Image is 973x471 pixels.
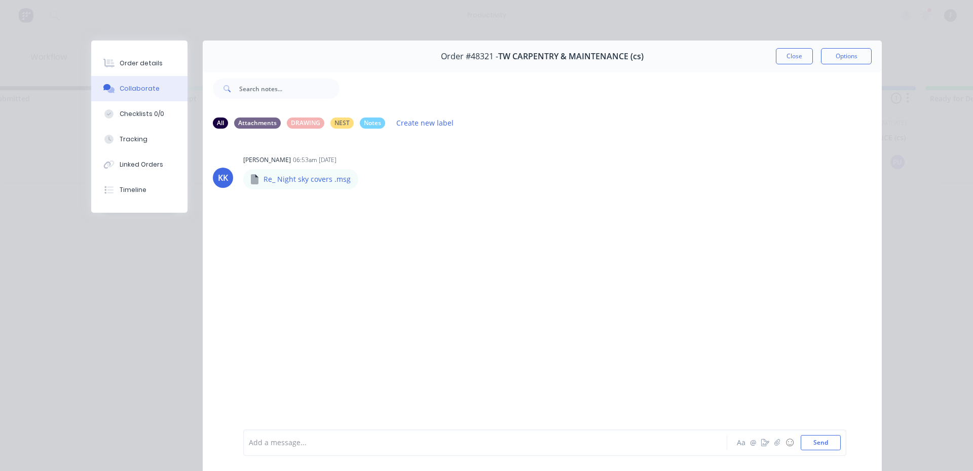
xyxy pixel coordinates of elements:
button: Close [776,48,813,64]
button: Options [821,48,872,64]
button: Aa [735,437,747,449]
p: Re_ Night sky covers .msg [264,174,351,184]
button: Checklists 0/0 [91,101,188,127]
div: Checklists 0/0 [120,109,164,119]
div: Attachments [234,117,281,129]
button: Create new label [391,116,459,130]
button: Tracking [91,127,188,152]
div: All [213,117,228,129]
button: Order details [91,51,188,76]
div: DRAWING [287,117,324,129]
div: Order details [120,59,163,68]
div: Linked Orders [120,160,163,169]
div: NEST [330,117,354,129]
div: 06:53am [DATE] [293,155,336,165]
div: Timeline [120,185,146,194]
button: @ [747,437,759,449]
span: TW CARPENTRY & MAINTENANCE (cs) [498,52,644,61]
button: Send [801,435,841,450]
button: Timeline [91,177,188,203]
input: Search notes... [239,78,340,99]
div: Collaborate [120,84,160,93]
div: [PERSON_NAME] [243,155,291,165]
span: Order #48321 - [441,52,498,61]
button: Linked Orders [91,152,188,177]
div: Tracking [120,135,147,144]
div: KK [218,172,228,184]
button: ☺ [783,437,796,449]
div: Notes [360,117,385,129]
button: Collaborate [91,76,188,101]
